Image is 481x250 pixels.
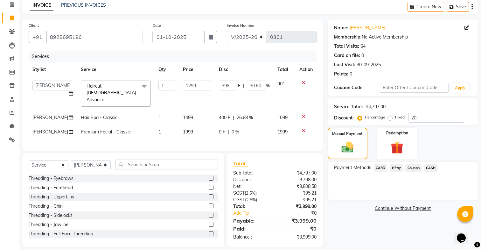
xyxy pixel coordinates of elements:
[29,231,93,237] div: Threading - Full Face Threading
[387,140,407,155] img: _gift.svg
[32,115,68,120] span: [PERSON_NAME]
[275,203,321,210] div: ₹3,999.00
[275,190,321,196] div: ₹95.21
[277,129,288,135] span: 1999
[386,130,408,136] label: Redemption
[275,176,321,183] div: ₹798.00
[158,115,161,120] span: 1
[338,140,357,154] img: _cash.svg
[228,225,275,232] div: Paid:
[81,115,117,120] span: Hair Spa - Classic
[366,104,386,110] div: ₹4,797.00
[215,62,274,77] th: Disc
[357,61,381,68] div: 30-09-2025
[228,190,275,196] div: ( )
[275,225,321,232] div: ₹0
[233,160,248,167] span: Total
[228,234,275,240] div: Balance :
[334,164,371,171] span: Payment Methods
[277,81,285,87] span: 901
[350,25,385,31] a: [PERSON_NAME]
[77,62,155,77] th: Service
[228,183,275,190] div: Net:
[395,114,405,120] label: Fixed
[152,23,161,28] label: Date
[81,129,131,135] span: Premium Facial - Classic
[29,194,74,200] div: Threading - UpperLips
[29,175,73,182] div: Threading - Eyebrows
[179,62,215,77] th: Price
[183,129,193,135] span: 1999
[380,83,449,93] input: Enter Offer / Coupon Code
[274,62,296,77] th: Total
[155,62,179,77] th: Qty
[334,34,471,40] div: No Active Membership
[228,210,282,217] a: Add Tip
[87,83,139,103] span: Haircut [DEMOGRAPHIC_DATA] - Advance
[29,221,68,228] div: Threading - Jawline
[275,183,321,190] div: ₹3,808.58
[228,170,275,176] div: Sub Total:
[233,190,245,196] span: SGST
[329,205,477,212] a: Continue Without Payment
[233,197,245,203] span: CGST
[275,234,321,240] div: ₹3,999.00
[228,129,229,135] span: |
[360,43,366,50] div: 64
[334,61,355,68] div: Last Visit:
[350,71,352,77] div: 0
[29,203,63,210] div: Threading - Chin
[219,129,225,135] span: 0 F
[282,210,321,217] div: ₹0
[275,217,321,225] div: ₹3,999.00
[405,164,422,172] span: Coupon
[243,82,244,89] span: |
[228,176,275,183] div: Discount:
[29,51,321,62] div: Services
[228,217,275,225] div: Payable:
[390,164,403,172] span: GPay
[365,114,385,120] label: Percentage
[246,190,255,196] span: 2.5%
[32,129,68,135] span: [PERSON_NAME]
[408,2,444,12] button: Create New
[232,129,239,135] span: 0 %
[266,82,270,89] span: %
[334,43,359,50] div: Total Visits:
[29,212,73,219] div: Threading - Sidelocks
[334,25,348,31] div: Name:
[29,184,73,191] div: Threading - Forehead
[332,131,363,137] label: Manual Payment
[228,196,275,203] div: ( )
[233,114,234,121] span: |
[183,115,193,120] span: 1499
[374,164,387,172] span: CARD
[104,97,107,103] a: x
[46,31,143,43] input: Search by Name/Mobile/Email/Code
[29,23,39,28] label: Client
[29,62,77,77] th: Stylist
[334,71,348,77] div: Points:
[334,84,380,91] div: Coupon Code
[115,160,218,169] input: Search or Scan
[334,115,354,121] div: Discount:
[361,52,364,59] div: 0
[296,62,317,77] th: Action
[275,170,321,176] div: ₹4,797.00
[246,197,256,202] span: 2.5%
[334,104,363,110] div: Service Total:
[158,129,161,135] span: 1
[275,196,321,203] div: ₹95.21
[334,52,360,59] div: Card on file:
[454,225,475,244] iframe: chat widget
[238,82,240,89] span: F
[451,83,469,93] button: Apply
[277,115,288,120] span: 1099
[219,114,230,121] span: 400 F
[227,23,254,28] label: Invoice Number
[334,34,362,40] div: Membership:
[29,31,46,43] button: +91
[447,2,469,12] button: Save
[228,203,275,210] div: Total:
[61,2,106,8] a: PREVIOUS INVOICES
